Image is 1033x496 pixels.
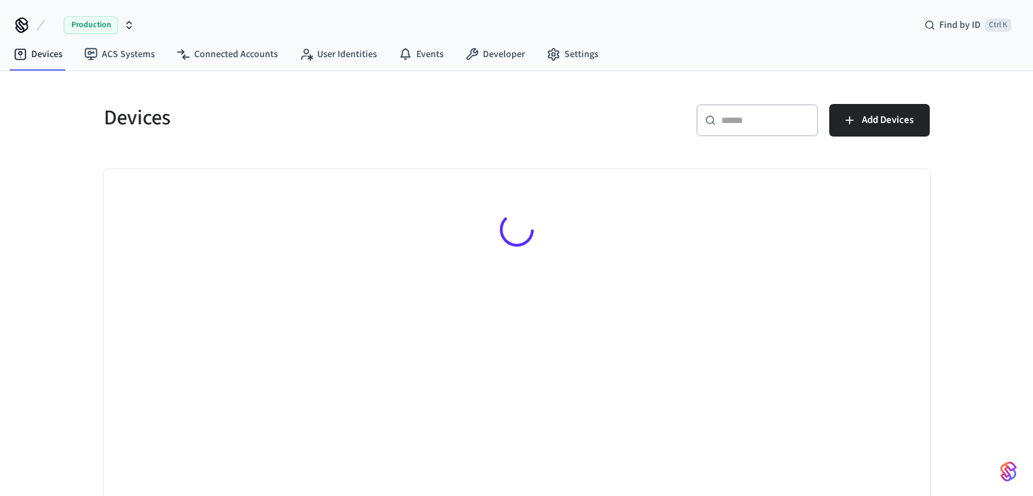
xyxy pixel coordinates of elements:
[1000,461,1017,482] img: SeamLogoGradient.69752ec5.svg
[64,16,118,34] span: Production
[939,18,981,32] span: Find by ID
[985,18,1011,32] span: Ctrl K
[388,42,454,67] a: Events
[73,42,166,67] a: ACS Systems
[829,104,930,137] button: Add Devices
[913,13,1022,37] div: Find by IDCtrl K
[166,42,289,67] a: Connected Accounts
[454,42,536,67] a: Developer
[862,111,913,129] span: Add Devices
[289,42,388,67] a: User Identities
[3,42,73,67] a: Devices
[104,104,509,132] h5: Devices
[536,42,609,67] a: Settings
